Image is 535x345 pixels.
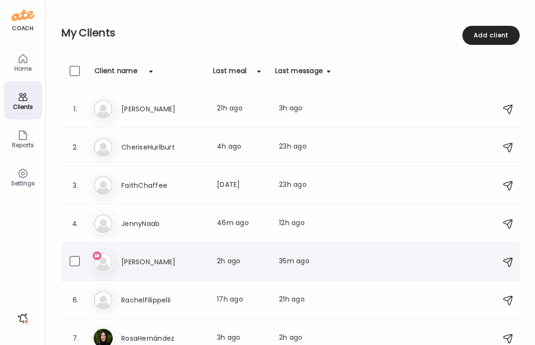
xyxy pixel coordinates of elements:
[279,218,331,229] div: 12h ago
[121,141,205,153] h3: CheriseHurlburt
[70,333,81,344] div: 7.
[121,103,205,115] h3: [PERSON_NAME]
[6,180,40,186] div: Settings
[275,66,323,81] div: Last message
[462,26,520,45] div: Add client
[121,218,205,229] h3: JennyNaab
[217,141,267,153] div: 4h ago
[70,218,81,229] div: 4.
[279,256,331,268] div: 35m ago
[6,65,40,72] div: Home
[70,180,81,191] div: 3.
[121,333,205,344] h3: RosaHernández
[121,180,205,191] h3: FaithChaffee
[11,8,34,23] img: ate
[217,333,267,344] div: 3h ago
[217,103,267,115] div: 21h ago
[12,24,33,32] div: coach
[70,294,81,306] div: 6.
[279,294,331,306] div: 21h ago
[6,142,40,148] div: Reports
[121,256,205,268] h3: [PERSON_NAME]
[217,218,267,229] div: 46m ago
[279,103,331,115] div: 3h ago
[279,333,331,344] div: 2h ago
[70,103,81,115] div: 1.
[279,180,331,191] div: 23h ago
[95,66,138,81] div: Client name
[217,180,267,191] div: [DATE]
[70,141,81,153] div: 2.
[61,26,520,40] h2: My Clients
[213,66,246,81] div: Last meal
[217,294,267,306] div: 17h ago
[121,294,205,306] h3: RachelFilippelli
[279,141,331,153] div: 23h ago
[6,104,40,110] div: Clients
[217,256,267,268] div: 2h ago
